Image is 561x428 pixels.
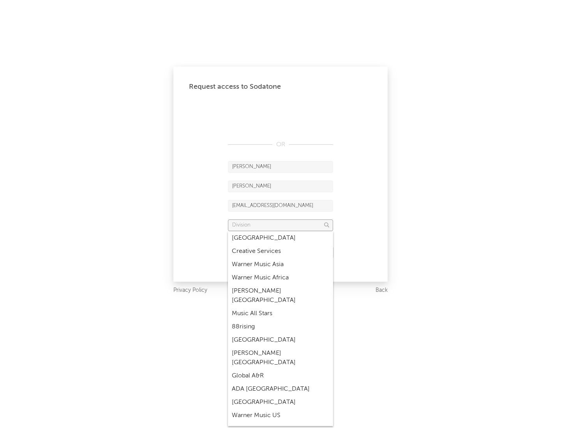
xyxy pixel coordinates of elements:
[228,284,333,307] div: [PERSON_NAME] [GEOGRAPHIC_DATA]
[189,82,372,91] div: Request access to Sodatone
[228,200,333,212] input: Email
[228,219,333,231] input: Division
[228,140,333,149] div: OR
[228,320,333,333] div: 88rising
[228,347,333,369] div: [PERSON_NAME] [GEOGRAPHIC_DATA]
[228,409,333,422] div: Warner Music US
[173,286,207,295] a: Privacy Policy
[228,396,333,409] div: [GEOGRAPHIC_DATA]
[376,286,388,295] a: Back
[228,245,333,258] div: Creative Services
[228,307,333,320] div: Music All Stars
[228,271,333,284] div: Warner Music Africa
[228,258,333,271] div: Warner Music Asia
[228,382,333,396] div: ADA [GEOGRAPHIC_DATA]
[228,232,333,245] div: [GEOGRAPHIC_DATA]
[228,333,333,347] div: [GEOGRAPHIC_DATA]
[228,181,333,192] input: Last Name
[228,369,333,382] div: Global A&R
[228,161,333,173] input: First Name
